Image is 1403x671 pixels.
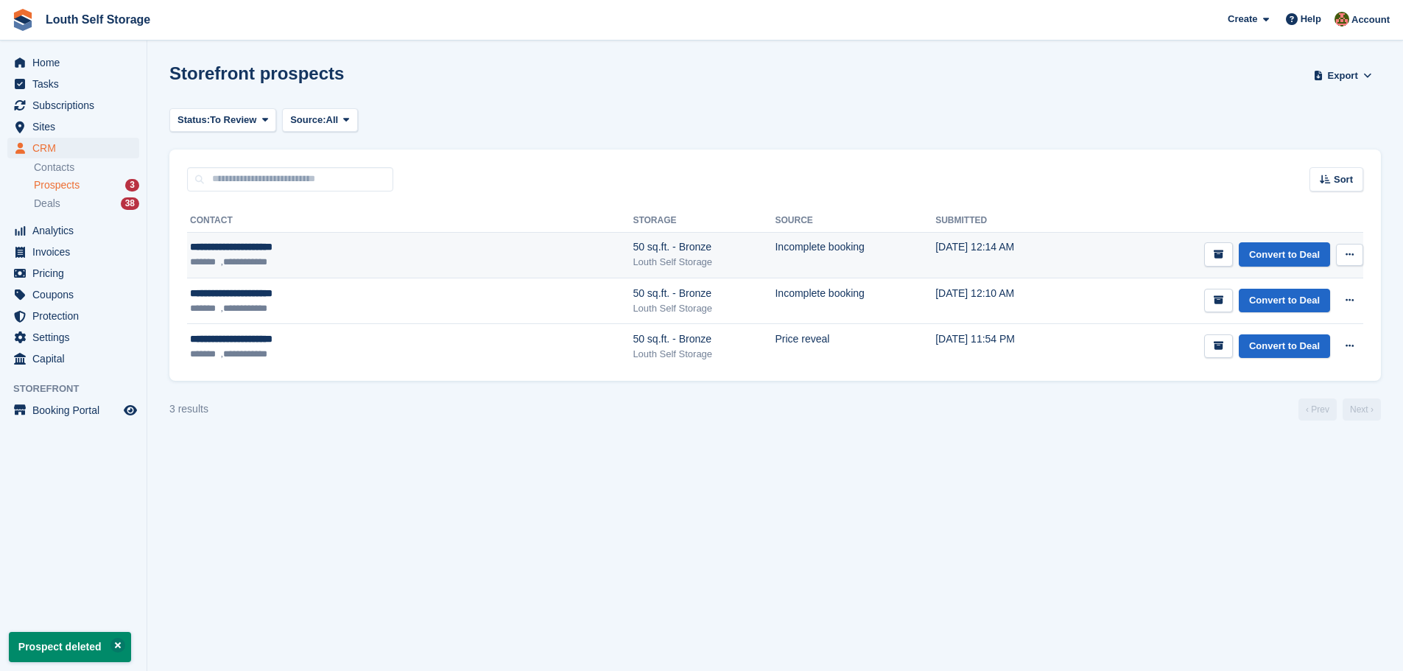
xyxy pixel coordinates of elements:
span: Coupons [32,284,121,305]
th: Source [775,209,935,233]
td: [DATE] 11:54 PM [935,323,1077,369]
a: menu [7,263,139,284]
button: Export [1310,63,1375,88]
div: 3 [125,179,139,192]
a: Next [1343,398,1381,421]
div: Louth Self Storage [633,255,775,270]
a: Contacts [34,161,139,175]
a: Convert to Deal [1239,242,1330,267]
div: Louth Self Storage [633,347,775,362]
span: Status: [177,113,210,127]
a: menu [7,220,139,241]
div: 38 [121,197,139,210]
a: menu [7,138,139,158]
a: menu [7,116,139,137]
a: Deals 38 [34,196,139,211]
a: menu [7,306,139,326]
div: 50 sq.ft. - Bronze [633,286,775,301]
span: Analytics [32,220,121,241]
a: menu [7,327,139,348]
td: Incomplete booking [775,232,935,278]
div: 50 sq.ft. - Bronze [633,331,775,347]
a: Louth Self Storage [40,7,156,32]
span: Home [32,52,121,73]
a: Preview store [122,401,139,419]
span: Tasks [32,74,121,94]
img: stora-icon-8386f47178a22dfd0bd8f6a31ec36ba5ce8667c1dd55bd0f319d3a0aa187defe.svg [12,9,34,31]
a: menu [7,242,139,262]
a: menu [7,74,139,94]
span: All [326,113,339,127]
th: Storage [633,209,775,233]
span: To Review [210,113,256,127]
span: Sites [32,116,121,137]
span: Sort [1334,172,1353,187]
p: Prospect deleted [9,632,131,662]
span: Protection [32,306,121,326]
a: Convert to Deal [1239,289,1330,313]
div: 50 sq.ft. - Bronze [633,239,775,255]
a: Prospects 3 [34,178,139,193]
th: Submitted [935,209,1077,233]
span: Booking Portal [32,400,121,421]
span: Settings [32,327,121,348]
button: Source: All [282,108,358,133]
a: Previous [1298,398,1337,421]
span: Subscriptions [32,95,121,116]
span: Create [1228,12,1257,27]
a: menu [7,52,139,73]
div: 3 results [169,401,208,417]
span: Deals [34,197,60,211]
span: Storefront [13,382,147,396]
a: menu [7,400,139,421]
a: menu [7,95,139,116]
nav: Page [1295,398,1384,421]
td: Price reveal [775,323,935,369]
span: Pricing [32,263,121,284]
span: Source: [290,113,326,127]
th: Contact [187,209,633,233]
span: CRM [32,138,121,158]
a: menu [7,348,139,369]
td: [DATE] 12:10 AM [935,278,1077,323]
span: Invoices [32,242,121,262]
td: [DATE] 12:14 AM [935,232,1077,278]
img: Andy Smith [1335,12,1349,27]
span: Help [1301,12,1321,27]
span: Prospects [34,178,80,192]
td: Incomplete booking [775,278,935,323]
span: Account [1351,13,1390,27]
h1: Storefront prospects [169,63,344,83]
a: menu [7,284,139,305]
button: Status: To Review [169,108,276,133]
span: Export [1328,68,1358,83]
div: Louth Self Storage [633,301,775,316]
span: Capital [32,348,121,369]
a: Convert to Deal [1239,334,1330,359]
